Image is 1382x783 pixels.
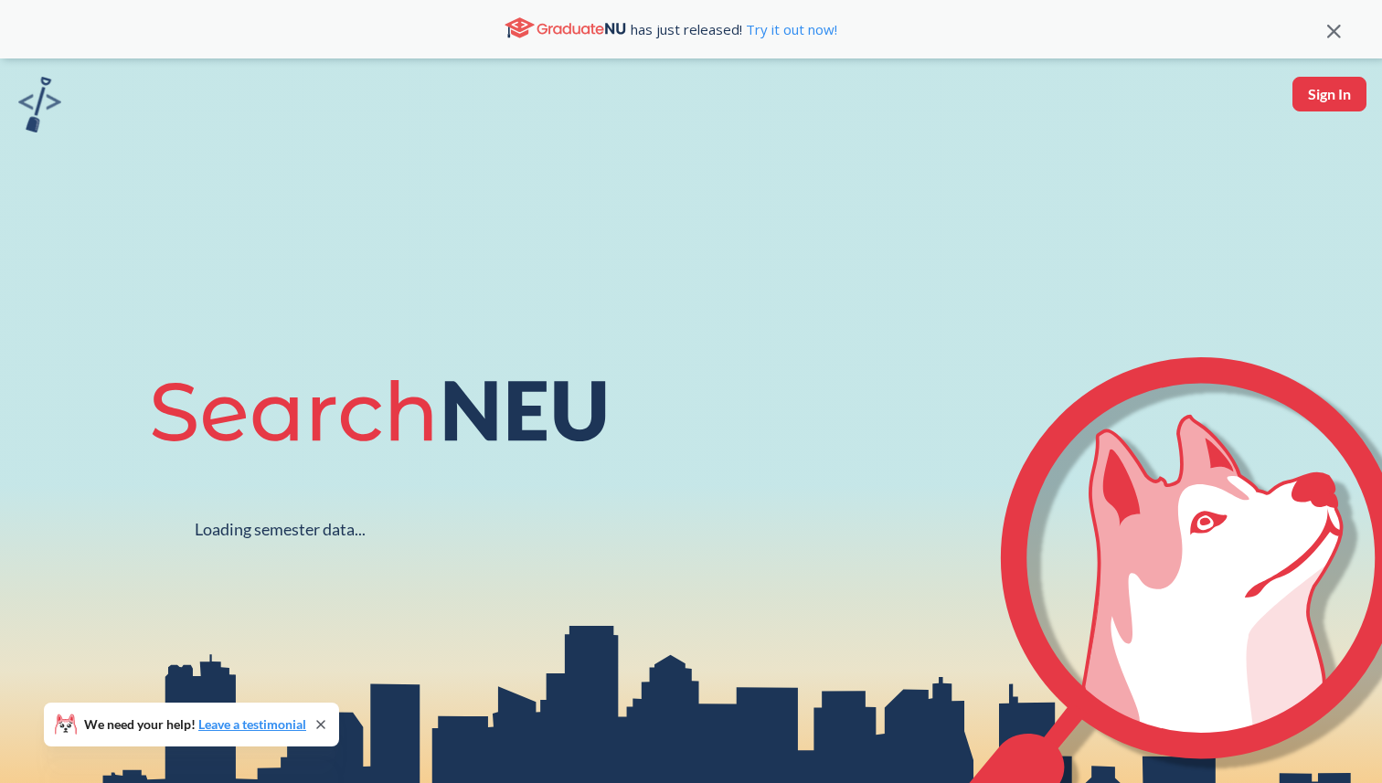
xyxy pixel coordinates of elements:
[18,77,61,138] a: sandbox logo
[198,716,306,732] a: Leave a testimonial
[195,519,366,540] div: Loading semester data...
[84,718,306,731] span: We need your help!
[742,20,837,38] a: Try it out now!
[631,19,837,39] span: has just released!
[1292,77,1366,111] button: Sign In
[18,77,61,132] img: sandbox logo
